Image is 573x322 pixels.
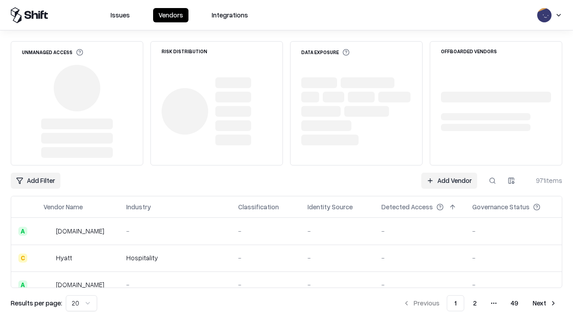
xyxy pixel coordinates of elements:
div: A [18,227,27,236]
div: - [238,280,293,289]
div: Unmanaged Access [22,49,83,56]
img: Hyatt [43,254,52,263]
div: Risk Distribution [162,49,207,54]
div: Hyatt [56,253,72,263]
button: Next [527,295,562,311]
div: - [238,226,293,236]
img: intrado.com [43,227,52,236]
div: Data Exposure [301,49,350,56]
button: Add Filter [11,173,60,189]
div: Classification [238,202,279,212]
div: - [308,280,367,289]
div: - [126,226,224,236]
div: - [308,226,367,236]
div: C [18,254,27,263]
div: - [308,253,367,263]
div: - [381,226,458,236]
div: Hospitality [126,253,224,263]
button: 2 [466,295,484,311]
div: - [126,280,224,289]
div: - [381,253,458,263]
div: - [472,280,555,289]
nav: pagination [398,295,562,311]
button: Integrations [206,8,253,22]
div: - [472,253,555,263]
button: 49 [504,295,526,311]
div: Vendor Name [43,202,83,212]
div: - [472,226,555,236]
div: Detected Access [381,202,433,212]
div: [DOMAIN_NAME] [56,280,104,289]
div: Identity Source [308,202,353,212]
div: A [18,280,27,289]
div: Governance Status [472,202,530,212]
p: Results per page: [11,298,62,308]
div: Industry [126,202,151,212]
div: [DOMAIN_NAME] [56,226,104,236]
div: - [238,253,293,263]
button: 1 [447,295,464,311]
a: Add Vendor [421,173,477,189]
button: Vendors [153,8,188,22]
div: 971 items [526,176,562,185]
div: - [381,280,458,289]
div: Offboarded Vendors [441,49,497,54]
img: primesec.co.il [43,280,52,289]
button: Issues [105,8,135,22]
